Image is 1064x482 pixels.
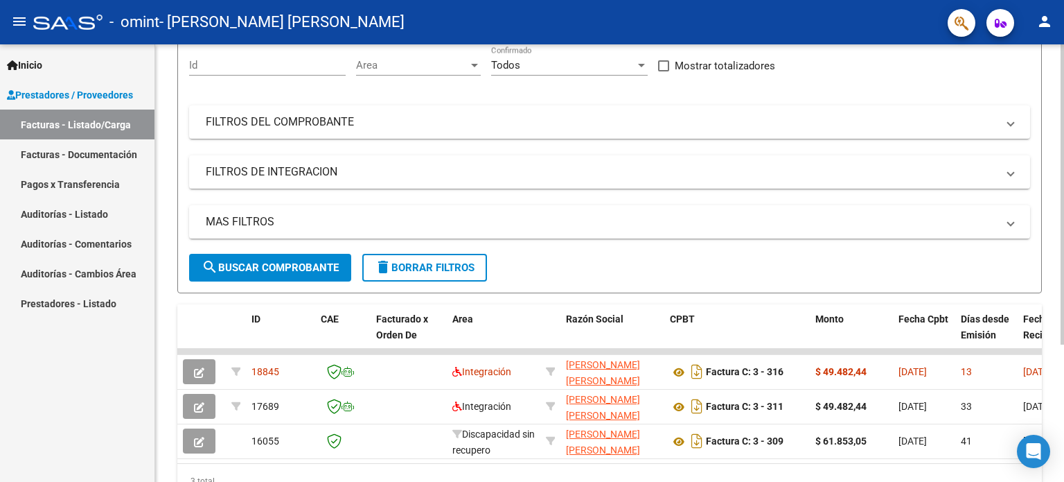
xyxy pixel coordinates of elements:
mat-panel-title: FILTROS DEL COMPROBANTE [206,114,997,130]
strong: Factura C: 3 - 309 [706,436,783,447]
span: Fecha Recibido [1023,313,1062,341]
span: - [PERSON_NAME] [PERSON_NAME] [159,7,405,37]
span: Area [356,59,468,71]
i: Descargar documento [688,430,706,452]
div: 27341442236 [566,357,659,386]
span: Integración [452,401,511,412]
div: 27341442236 [566,427,659,456]
mat-expansion-panel-header: FILTROS DEL COMPROBANTE [189,105,1030,139]
datatable-header-cell: ID [246,304,315,365]
datatable-header-cell: Area [447,304,540,365]
mat-panel-title: MAS FILTROS [206,214,997,230]
span: [DATE] [898,436,927,447]
span: 41 [961,436,972,447]
span: ID [251,313,260,325]
span: Monto [815,313,844,325]
datatable-header-cell: Fecha Cpbt [893,304,955,365]
span: CPBT [670,313,695,325]
datatable-header-cell: CAE [315,304,371,365]
div: 27341442236 [566,392,659,421]
mat-expansion-panel-header: MAS FILTROS [189,205,1030,239]
datatable-header-cell: CPBT [664,304,810,365]
span: Inicio [7,58,42,73]
span: Días desde Emisión [961,313,1009,341]
i: Descargar documento [688,395,706,418]
datatable-header-cell: Días desde Emisión [955,304,1018,365]
span: 16055 [251,436,279,447]
span: Prestadores / Proveedores [7,87,133,103]
mat-icon: delete [375,259,391,275]
span: Discapacidad sin recupero [452,429,535,456]
mat-icon: person [1036,13,1053,30]
span: [PERSON_NAME] [PERSON_NAME] [566,394,640,421]
mat-icon: search [202,259,218,275]
span: [DATE] [1023,366,1052,377]
span: CAE [321,313,339,325]
strong: $ 49.482,44 [815,401,867,412]
span: [DATE] [898,366,927,377]
span: Facturado x Orden De [376,313,428,341]
span: Mostrar totalizadores [675,58,775,74]
mat-expansion-panel-header: FILTROS DE INTEGRACION [189,155,1030,189]
span: [DATE] [898,401,927,412]
span: 33 [961,401,972,412]
strong: Factura C: 3 - 311 [706,402,783,413]
button: Borrar Filtros [362,254,487,282]
span: [PERSON_NAME] [PERSON_NAME] [566,359,640,386]
datatable-header-cell: Razón Social [560,304,664,365]
strong: $ 49.482,44 [815,366,867,377]
span: Buscar Comprobante [202,261,339,274]
mat-panel-title: FILTROS DE INTEGRACION [206,164,997,180]
span: [DATE] [1023,401,1052,412]
span: Fecha Cpbt [898,313,948,325]
datatable-header-cell: Facturado x Orden De [371,304,447,365]
span: Razón Social [566,313,623,325]
span: Area [452,313,473,325]
mat-icon: menu [11,13,28,30]
span: Integración [452,366,511,377]
span: Borrar Filtros [375,261,475,274]
i: Descargar documento [688,361,706,383]
span: 13 [961,366,972,377]
span: [PERSON_NAME] [PERSON_NAME] [566,429,640,456]
datatable-header-cell: Monto [810,304,893,365]
span: 17689 [251,401,279,412]
span: Todos [491,59,520,71]
div: Open Intercom Messenger [1017,435,1050,468]
strong: $ 61.853,05 [815,436,867,447]
span: 18845 [251,366,279,377]
span: - omint [109,7,159,37]
strong: Factura C: 3 - 316 [706,367,783,378]
button: Buscar Comprobante [189,254,351,282]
